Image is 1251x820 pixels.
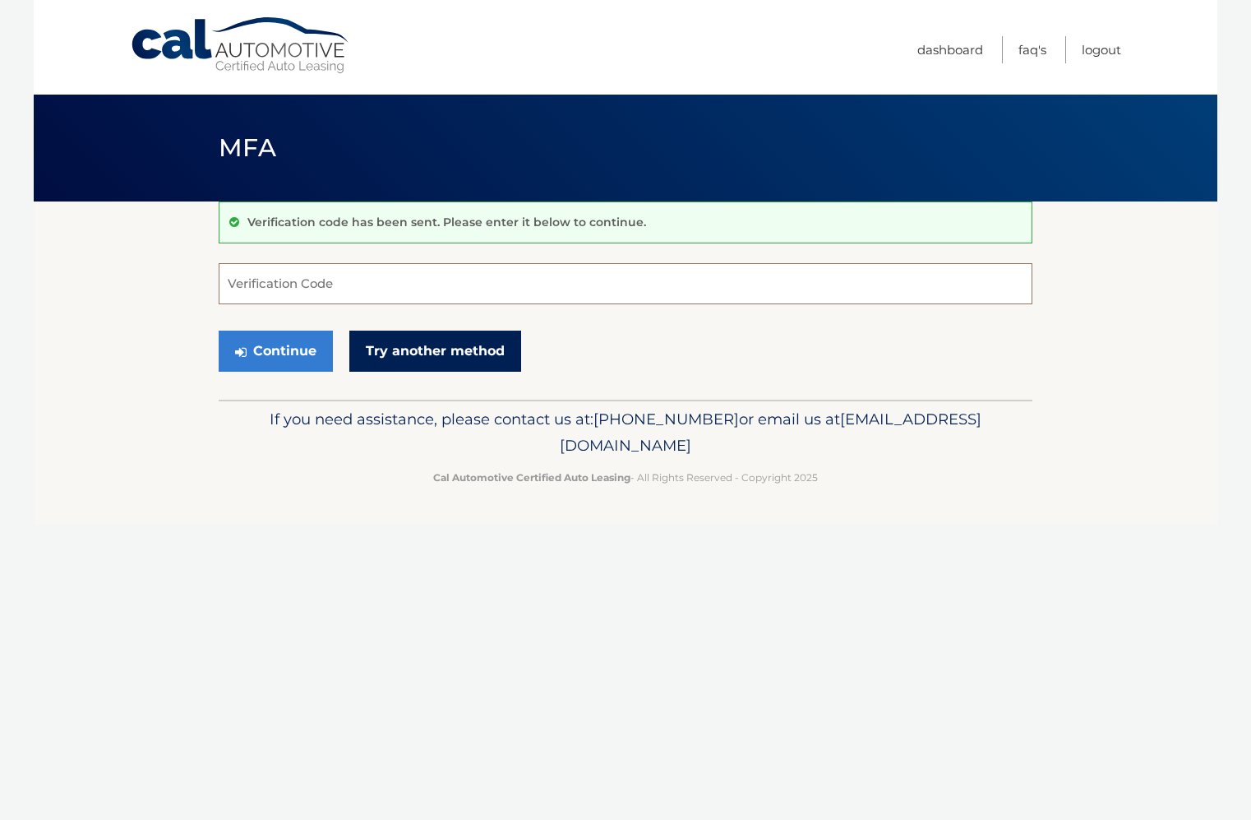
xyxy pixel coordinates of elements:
[349,331,521,372] a: Try another method
[229,469,1022,486] p: - All Rights Reserved - Copyright 2025
[229,406,1022,459] p: If you need assistance, please contact us at: or email us at
[130,16,352,75] a: Cal Automotive
[560,410,981,455] span: [EMAIL_ADDRESS][DOMAIN_NAME]
[219,263,1032,304] input: Verification Code
[219,132,276,163] span: MFA
[433,471,630,484] strong: Cal Automotive Certified Auto Leasing
[219,331,333,372] button: Continue
[593,410,739,429] span: [PHONE_NUMBER]
[917,36,983,63] a: Dashboard
[1082,36,1121,63] a: Logout
[247,215,646,229] p: Verification code has been sent. Please enter it below to continue.
[1018,36,1046,63] a: FAQ's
